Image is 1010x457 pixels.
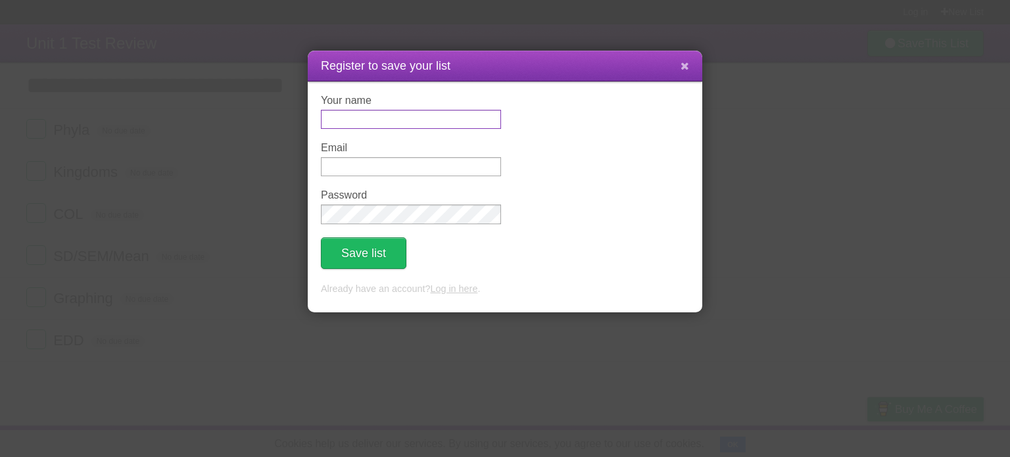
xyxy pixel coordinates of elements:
label: Email [321,142,501,154]
h1: Register to save your list [321,57,689,75]
label: Password [321,189,501,201]
a: Log in here [430,283,477,294]
label: Your name [321,95,501,107]
button: Save list [321,237,406,269]
p: Already have an account? . [321,282,689,297]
